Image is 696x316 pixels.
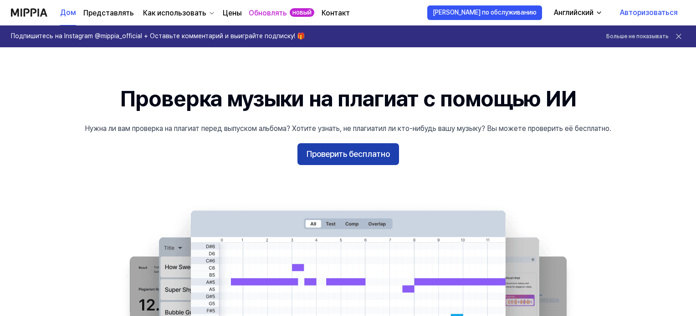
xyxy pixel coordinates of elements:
[249,8,287,19] a: Обновлять
[433,9,537,16] font: [PERSON_NAME] по обслуживанию
[143,9,206,17] font: Как использовать
[554,8,594,17] font: Английский
[223,8,241,19] a: Цены
[223,9,241,17] font: Цены
[60,0,76,25] a: Дом
[307,149,390,159] font: Проверить бесплатно
[249,9,287,17] font: Обновлять
[83,9,134,17] font: Представлять
[606,33,669,40] font: Больше не показывать
[322,8,350,19] a: Контакт
[322,9,350,17] font: Контакт
[60,8,76,17] font: Дом
[620,8,678,17] font: Авторизоваться
[427,5,542,20] button: [PERSON_NAME] по обслуживанию
[606,33,669,40] button: Больше не показывать
[85,124,611,133] font: Нужна ли вам проверка на плагиат перед выпуском альбома? Хотите узнать, не плагиатил ли кто-нибуд...
[11,32,305,40] font: Подпишитесь на Instagram @mippia_official + Оставьте комментарий и выиграйте подписку! 🎁
[83,8,134,19] a: Представлять
[297,143,399,165] button: Проверить бесплатно
[141,8,215,19] button: Как использовать
[547,4,608,22] button: Английский
[120,85,577,112] font: Проверка музыки на плагиат с помощью ИИ
[292,9,312,16] font: новый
